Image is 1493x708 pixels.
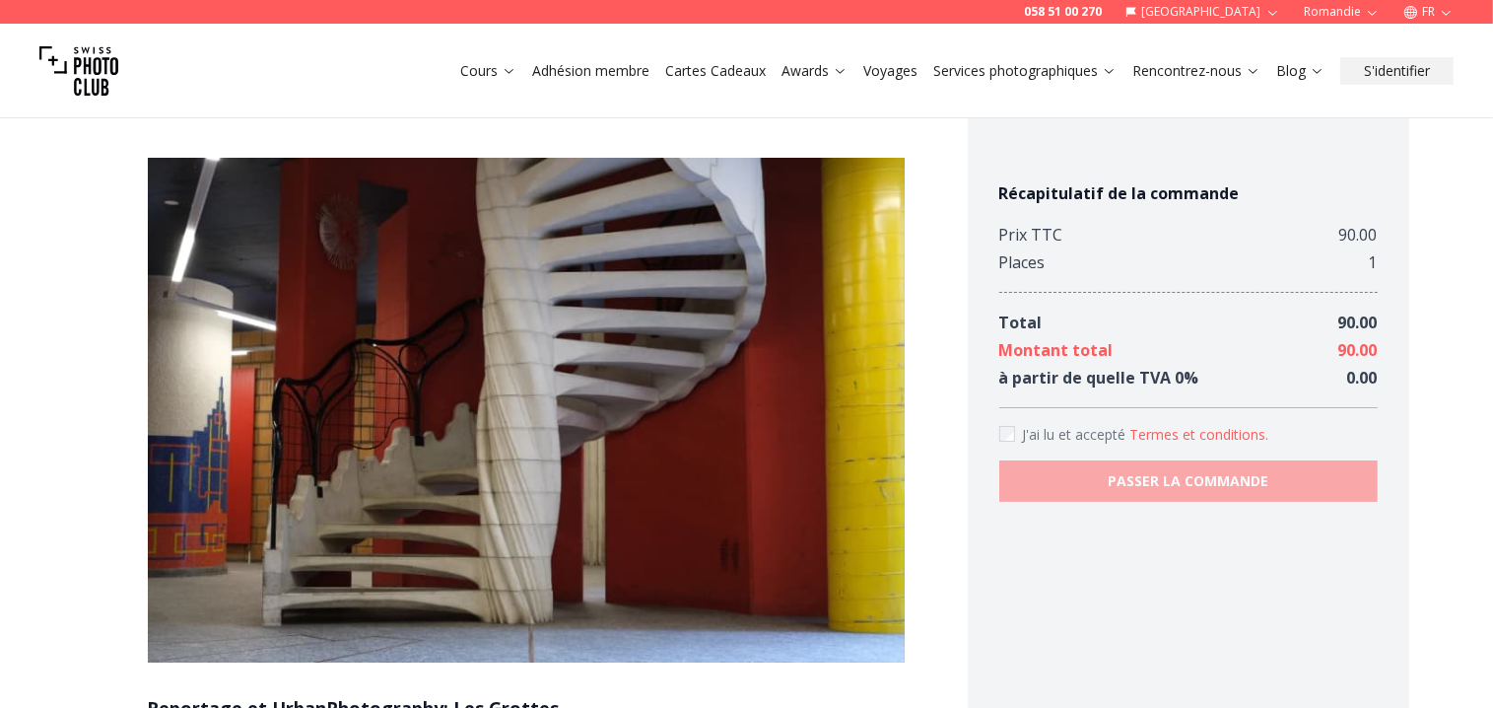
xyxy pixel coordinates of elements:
a: Voyages [863,61,917,81]
button: Services photographiques [925,57,1124,85]
button: Voyages [855,57,925,85]
a: 058 51 00 270 [1024,4,1102,20]
button: S'identifier [1340,57,1454,85]
div: Total [999,309,1043,336]
a: Cartes Cadeaux [665,61,766,81]
a: Adhésion membre [532,61,649,81]
button: Blog [1268,57,1332,85]
div: Prix TTC [999,221,1063,248]
button: PASSER LA COMMANDE [999,460,1378,502]
img: Swiss photo club [39,32,118,110]
button: Cours [452,57,524,85]
span: 90.00 [1338,312,1378,333]
img: Reportage et UrbanPhotography: Les Grottes [148,158,905,663]
span: 0.00 [1347,367,1378,389]
button: Awards [774,57,855,85]
a: Blog [1276,61,1324,81]
div: Montant total [999,336,1114,364]
div: à partir de quelle TVA 0 % [999,364,1199,391]
a: Cours [460,61,516,81]
span: 90.00 [1338,339,1378,361]
div: 90.00 [1339,221,1378,248]
button: Rencontrez-nous [1124,57,1268,85]
button: Cartes Cadeaux [657,57,774,85]
input: Accept terms [999,426,1015,442]
a: Rencontrez-nous [1132,61,1260,81]
div: Places [999,248,1046,276]
button: Accept termsJ'ai lu et accepté [1130,425,1269,445]
a: Awards [781,61,848,81]
h4: Récapitulatif de la commande [999,181,1378,205]
div: 1 [1369,248,1378,276]
a: Services photographiques [933,61,1117,81]
span: J'ai lu et accepté [1023,425,1130,444]
b: PASSER LA COMMANDE [1108,471,1268,491]
button: Adhésion membre [524,57,657,85]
